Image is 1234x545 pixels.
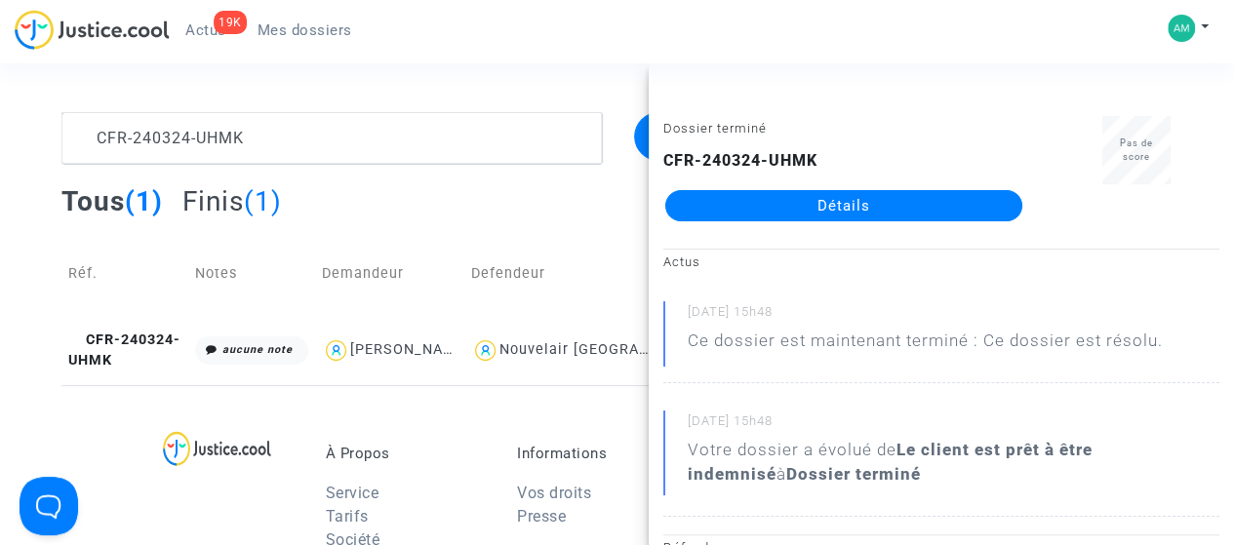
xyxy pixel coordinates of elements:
[326,445,488,462] p: À Propos
[665,190,1022,221] a: Détails
[222,343,293,356] i: aucune note
[517,507,566,526] a: Presse
[242,16,368,45] a: Mes dossiers
[326,484,379,502] a: Service
[326,507,369,526] a: Tarifs
[170,16,242,45] a: 19KActus
[244,185,282,217] span: (1)
[663,151,817,170] b: CFR-240324-UHMK
[315,232,464,316] td: Demandeur
[1120,137,1153,162] span: Pas de score
[322,336,350,365] img: icon-user.svg
[688,303,1219,329] small: [DATE] 15h48
[185,21,226,39] span: Actus
[786,464,921,484] b: Dossier terminé
[15,10,170,50] img: jc-logo.svg
[517,445,679,462] p: Informations
[61,185,125,217] span: Tous
[499,341,724,358] div: Nouvelair [GEOGRAPHIC_DATA]
[688,329,1163,363] p: Ce dossier est maintenant terminé : Ce dossier est résolu.
[663,254,700,269] small: Actus
[20,477,78,535] iframe: Help Scout Beacon - Open
[61,232,188,316] td: Réf.
[688,412,1219,438] small: [DATE] 15h48
[68,331,180,370] span: CFR-240324-UHMK
[214,11,247,34] div: 19K
[182,185,244,217] span: Finis
[517,484,591,502] a: Vos droits
[350,341,470,358] div: [PERSON_NAME]
[1168,15,1195,42] img: 56fb96a83d4c3cbcc3f256df9a5bad6a
[125,185,163,217] span: (1)
[258,21,352,39] span: Mes dossiers
[464,232,659,316] td: Defendeur
[663,121,767,136] small: Dossier terminé
[188,232,315,316] td: Notes
[688,438,1219,487] div: Votre dossier a évolué de à
[471,336,499,365] img: icon-user.svg
[163,431,271,466] img: logo-lg.svg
